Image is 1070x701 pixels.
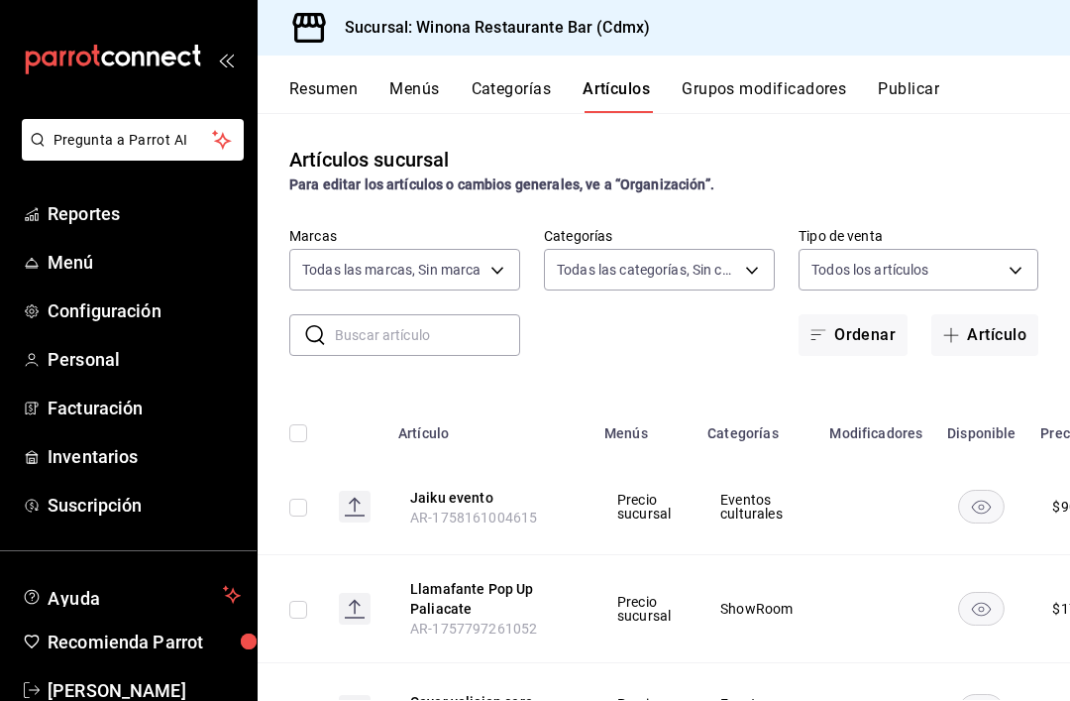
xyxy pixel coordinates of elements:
[289,145,449,175] div: Artículos sucursal
[48,346,241,373] span: Personal
[48,297,241,324] span: Configuración
[289,79,358,113] button: Resumen
[48,583,215,607] span: Ayuda
[22,119,244,161] button: Pregunta a Parrot AI
[48,629,241,655] span: Recomienda Parrot
[218,52,234,67] button: open_drawer_menu
[557,260,738,280] span: Todas las categorías, Sin categoría
[48,249,241,276] span: Menú
[289,176,714,192] strong: Para editar los artículos o cambios generales, ve a “Organización”.
[958,592,1005,626] button: availability-product
[958,490,1005,524] button: availability-product
[410,510,537,526] span: AR-1758161004615
[289,229,520,243] label: Marcas
[472,79,552,113] button: Categorías
[817,396,934,459] th: Modificadores
[48,395,241,421] span: Facturación
[695,396,817,459] th: Categorías
[386,396,592,459] th: Artículo
[48,200,241,227] span: Reportes
[811,260,929,280] span: Todos los artículos
[720,602,793,616] span: ShowRoom
[410,488,569,508] button: edit-product-location
[48,443,241,470] span: Inventarios
[329,16,650,40] h3: Sucursal: Winona Restaurante Bar (Cdmx)
[592,396,695,459] th: Menús
[617,493,671,521] span: Precio sucursal
[410,621,537,637] span: AR-1757797261052
[934,396,1028,459] th: Disponible
[289,79,1070,113] div: navigation tabs
[799,314,908,356] button: Ordenar
[53,130,213,151] span: Pregunta a Parrot AI
[389,79,439,113] button: Menús
[410,579,569,619] button: edit-product-location
[799,229,1038,243] label: Tipo de venta
[544,229,775,243] label: Categorías
[931,314,1038,356] button: Artículo
[335,315,520,355] input: Buscar artículo
[617,595,671,623] span: Precio sucursal
[682,79,846,113] button: Grupos modificadores
[48,492,241,519] span: Suscripción
[302,260,481,280] span: Todas las marcas, Sin marca
[14,144,244,165] a: Pregunta a Parrot AI
[583,79,650,113] button: Artículos
[878,79,939,113] button: Publicar
[720,493,793,521] span: Eventos culturales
